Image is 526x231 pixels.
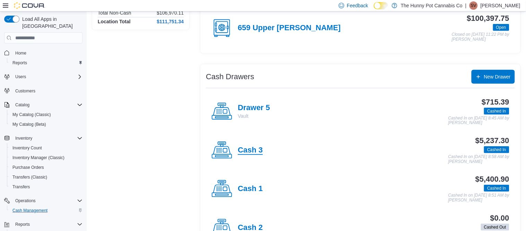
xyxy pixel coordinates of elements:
[12,197,38,205] button: Operations
[475,137,509,145] h3: $5,237.30
[238,184,263,193] h4: Cash 1
[10,154,67,162] a: Inventory Manager (Classic)
[12,87,38,95] a: Customers
[12,122,46,127] span: My Catalog (Beta)
[12,86,83,95] span: Customers
[467,14,509,23] h3: $100,397.75
[12,184,30,190] span: Transfers
[12,73,29,81] button: Users
[493,24,509,31] span: Open
[484,185,509,192] span: Cashed In
[12,101,83,109] span: Catalog
[10,59,83,67] span: Reports
[1,72,85,82] button: Users
[238,24,341,33] h4: 659 Upper [PERSON_NAME]
[1,100,85,110] button: Catalog
[452,32,509,42] p: Closed on [DATE] 11:22 PM by [PERSON_NAME]
[7,143,85,153] button: Inventory Count
[12,112,51,117] span: My Catalog (Classic)
[10,144,45,152] a: Inventory Count
[157,10,184,16] p: $106,970.11
[10,183,83,191] span: Transfers
[7,172,85,182] button: Transfers (Classic)
[475,175,509,183] h3: $5,400.90
[7,58,85,68] button: Reports
[10,206,83,215] span: Cash Management
[487,108,506,114] span: Cashed In
[465,1,467,10] p: |
[206,73,254,81] h3: Cash Drawers
[15,135,32,141] span: Inventory
[12,73,83,81] span: Users
[10,110,54,119] a: My Catalog (Classic)
[10,163,47,172] a: Purchase Orders
[98,19,131,24] h4: Location Total
[448,193,509,203] p: Cashed In on [DATE] 8:51 AM by [PERSON_NAME]
[469,1,478,10] div: Steve Vandermeulen
[496,24,506,31] span: Open
[7,163,85,172] button: Purchase Orders
[1,86,85,96] button: Customers
[448,155,509,164] p: Cashed In on [DATE] 8:58 AM by [PERSON_NAME]
[12,134,35,142] button: Inventory
[238,146,263,155] h4: Cash 3
[15,50,26,56] span: Home
[472,70,515,84] button: New Drawer
[10,183,33,191] a: Transfers
[12,60,27,66] span: Reports
[481,224,509,231] span: Cashed Out
[482,98,509,106] h3: $715.39
[12,165,44,170] span: Purchase Orders
[157,19,184,24] h4: $111,751.34
[15,198,36,204] span: Operations
[238,113,270,119] p: Vault
[14,2,45,9] img: Cova
[1,48,85,58] button: Home
[7,119,85,129] button: My Catalog (Beta)
[12,48,83,57] span: Home
[7,153,85,163] button: Inventory Manager (Classic)
[487,147,506,153] span: Cashed In
[10,59,30,67] a: Reports
[10,120,83,129] span: My Catalog (Beta)
[484,73,511,80] span: New Drawer
[484,108,509,115] span: Cashed In
[401,1,463,10] p: The Hunny Pot Cannabis Co
[10,163,83,172] span: Purchase Orders
[19,16,83,30] span: Load All Apps in [GEOGRAPHIC_DATA]
[12,145,42,151] span: Inventory Count
[98,10,131,16] h6: Total Non-Cash
[10,206,50,215] a: Cash Management
[15,88,35,94] span: Customers
[10,120,49,129] a: My Catalog (Beta)
[12,174,47,180] span: Transfers (Classic)
[1,220,85,229] button: Reports
[12,134,83,142] span: Inventory
[10,173,50,181] a: Transfers (Classic)
[12,101,32,109] button: Catalog
[12,197,83,205] span: Operations
[15,74,26,80] span: Users
[471,1,476,10] span: SV
[12,220,33,229] button: Reports
[15,222,30,227] span: Reports
[10,154,83,162] span: Inventory Manager (Classic)
[347,2,368,9] span: Feedback
[7,182,85,192] button: Transfers
[490,214,509,222] h3: $0.00
[7,206,85,215] button: Cash Management
[484,224,506,230] span: Cashed Out
[238,104,270,113] h4: Drawer 5
[12,220,83,229] span: Reports
[481,1,520,10] p: [PERSON_NAME]
[448,116,509,125] p: Cashed In on [DATE] 8:45 AM by [PERSON_NAME]
[12,208,48,213] span: Cash Management
[374,2,388,9] input: Dark Mode
[1,196,85,206] button: Operations
[10,173,83,181] span: Transfers (Classic)
[7,110,85,119] button: My Catalog (Classic)
[15,102,29,108] span: Catalog
[10,110,83,119] span: My Catalog (Classic)
[484,146,509,153] span: Cashed In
